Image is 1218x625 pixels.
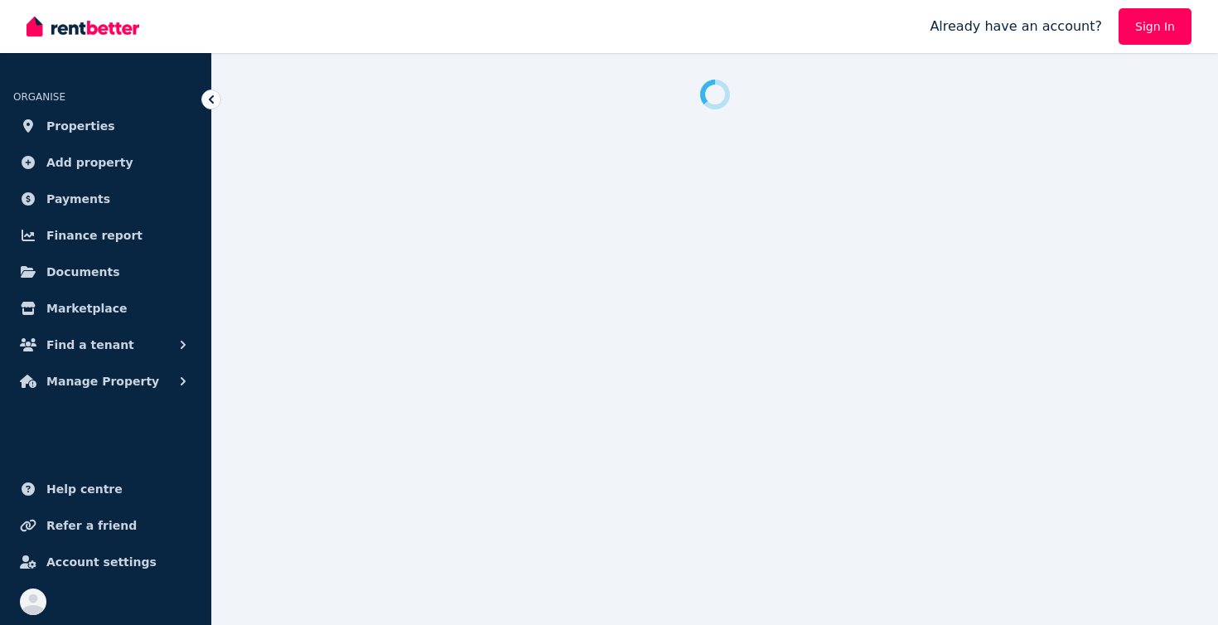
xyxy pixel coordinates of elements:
[46,116,115,136] span: Properties
[13,109,198,143] a: Properties
[46,262,120,282] span: Documents
[13,365,198,398] button: Manage Property
[46,516,137,535] span: Refer a friend
[27,14,139,39] img: RentBetter
[13,472,198,506] a: Help centre
[46,335,134,355] span: Find a tenant
[930,17,1102,36] span: Already have an account?
[13,91,65,103] span: ORGANISE
[13,545,198,579] a: Account settings
[46,371,159,391] span: Manage Property
[46,189,110,209] span: Payments
[46,298,127,318] span: Marketplace
[13,292,198,325] a: Marketplace
[13,255,198,288] a: Documents
[13,182,198,216] a: Payments
[46,479,123,499] span: Help centre
[13,219,198,252] a: Finance report
[13,509,198,542] a: Refer a friend
[13,328,198,361] button: Find a tenant
[1119,8,1191,45] a: Sign In
[13,146,198,179] a: Add property
[46,225,143,245] span: Finance report
[46,552,157,572] span: Account settings
[46,153,133,172] span: Add property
